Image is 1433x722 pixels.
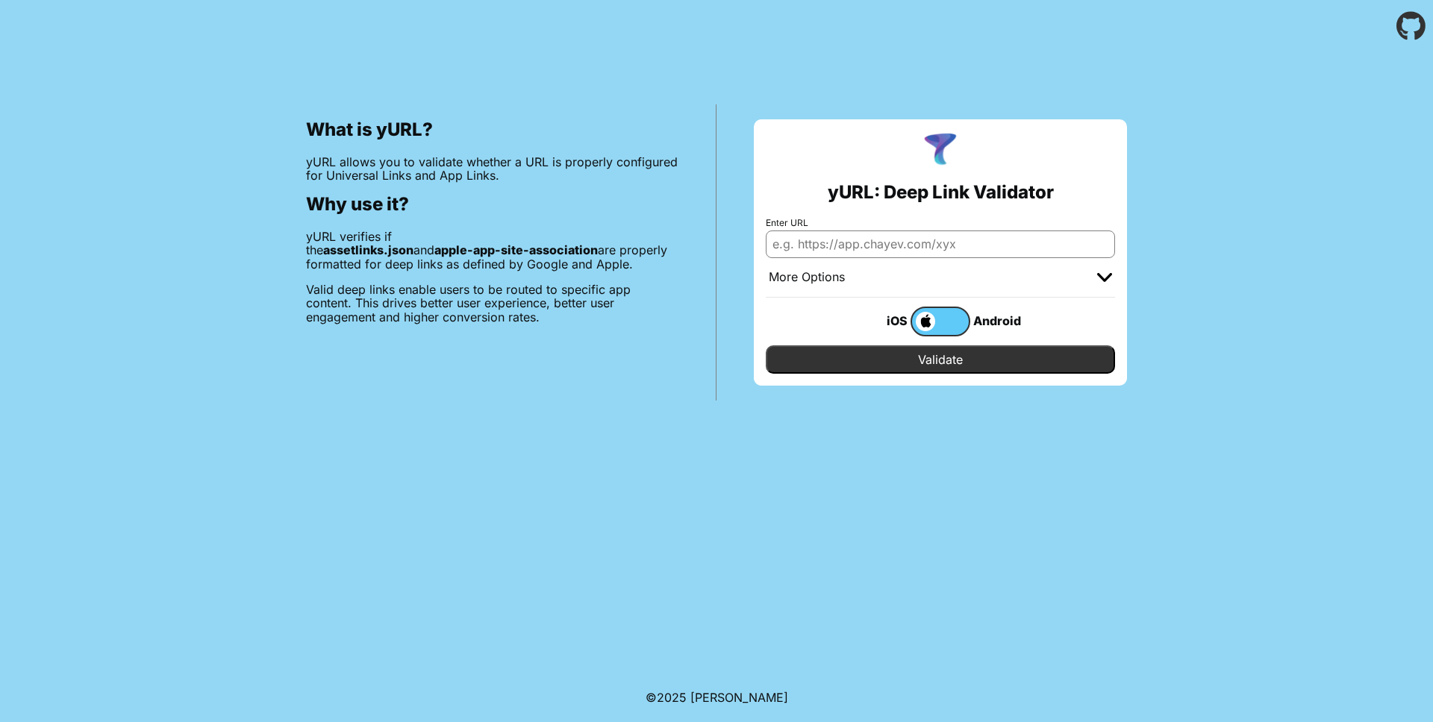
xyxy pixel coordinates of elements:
h2: yURL: Deep Link Validator [828,182,1054,203]
a: Michael Ibragimchayev's Personal Site [690,690,788,705]
p: yURL allows you to validate whether a URL is properly configured for Universal Links and App Links. [306,155,678,183]
footer: © [646,673,788,722]
span: 2025 [657,690,687,705]
img: chevron [1097,273,1112,282]
p: yURL verifies if the and are properly formatted for deep links as defined by Google and Apple. [306,230,678,271]
img: yURL Logo [921,131,960,170]
h2: What is yURL? [306,119,678,140]
div: iOS [851,311,911,330]
p: Valid deep links enable users to be routed to specific app content. This drives better user exper... [306,283,678,324]
div: Android [970,311,1030,330]
div: More Options [769,270,845,285]
h2: Why use it? [306,194,678,215]
input: e.g. https://app.chayev.com/xyx [766,230,1115,257]
b: apple-app-site-association [434,242,598,257]
input: Validate [766,345,1115,374]
b: assetlinks.json [323,242,413,257]
label: Enter URL [766,218,1115,228]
